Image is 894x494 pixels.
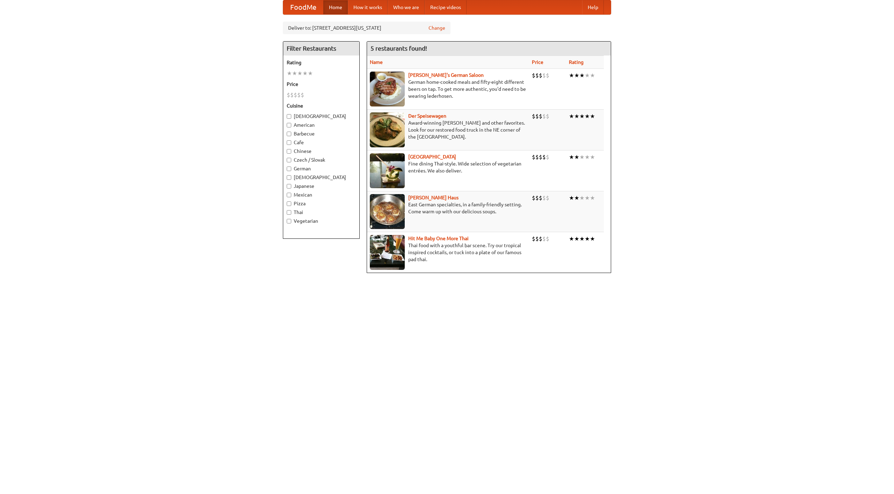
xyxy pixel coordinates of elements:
input: American [287,123,291,127]
a: [GEOGRAPHIC_DATA] [408,154,456,160]
li: ★ [569,194,574,202]
li: $ [542,235,546,243]
li: $ [535,72,539,79]
input: Vegetarian [287,219,291,223]
li: ★ [590,72,595,79]
p: Fine dining Thai-style. Wide selection of vegetarian entrées. We also deliver. [370,160,526,174]
input: Mexican [287,193,291,197]
li: ★ [308,69,313,77]
a: [PERSON_NAME] Haus [408,195,459,200]
li: $ [535,194,539,202]
input: Chinese [287,149,291,154]
a: Price [532,59,543,65]
label: Thai [287,209,356,216]
img: kohlhaus.jpg [370,194,405,229]
a: FoodMe [283,0,323,14]
li: ★ [574,153,579,161]
li: ★ [585,194,590,202]
li: $ [535,112,539,120]
img: satay.jpg [370,153,405,188]
li: $ [535,153,539,161]
a: How it works [348,0,388,14]
img: esthers.jpg [370,72,405,106]
input: [DEMOGRAPHIC_DATA] [287,114,291,119]
li: $ [297,91,301,99]
li: ★ [585,72,590,79]
p: East German specialties, in a family-friendly setting. Come warm up with our delicious soups. [370,201,526,215]
li: ★ [574,72,579,79]
a: Hit Me Baby One More Thai [408,236,469,241]
li: ★ [579,194,585,202]
li: $ [546,112,549,120]
li: $ [546,72,549,79]
li: ★ [585,235,590,243]
label: Czech / Slovak [287,156,356,163]
li: ★ [569,72,574,79]
label: Japanese [287,183,356,190]
li: ★ [574,235,579,243]
a: Der Speisewagen [408,113,446,119]
input: Japanese [287,184,291,189]
li: $ [532,153,535,161]
label: [DEMOGRAPHIC_DATA] [287,113,356,120]
input: German [287,167,291,171]
li: $ [539,194,542,202]
li: ★ [297,69,302,77]
input: Thai [287,210,291,215]
a: Change [428,24,445,31]
label: [DEMOGRAPHIC_DATA] [287,174,356,181]
li: $ [532,112,535,120]
li: $ [290,91,294,99]
a: Name [370,59,383,65]
li: ★ [574,194,579,202]
li: ★ [579,72,585,79]
p: German home-cooked meals and fifty-eight different beers on tap. To get more authentic, you'd nee... [370,79,526,99]
input: Pizza [287,201,291,206]
li: $ [539,235,542,243]
li: ★ [579,112,585,120]
li: ★ [569,112,574,120]
li: ★ [590,194,595,202]
li: $ [532,235,535,243]
li: ★ [579,153,585,161]
h4: Filter Restaurants [283,42,359,56]
li: $ [301,91,304,99]
li: $ [532,194,535,202]
input: Barbecue [287,132,291,136]
p: Thai food with a youthful bar scene. Try our tropical inspired cocktails, or tuck into a plate of... [370,242,526,263]
li: ★ [292,69,297,77]
li: $ [542,194,546,202]
label: American [287,121,356,128]
a: Recipe videos [425,0,467,14]
li: $ [546,235,549,243]
li: ★ [590,153,595,161]
label: Pizza [287,200,356,207]
div: Deliver to: [STREET_ADDRESS][US_STATE] [283,22,450,34]
li: ★ [590,112,595,120]
a: Home [323,0,348,14]
ng-pluralize: 5 restaurants found! [371,45,427,52]
h5: Cuisine [287,102,356,109]
input: [DEMOGRAPHIC_DATA] [287,175,291,180]
label: Cafe [287,139,356,146]
a: Who we are [388,0,425,14]
li: ★ [579,235,585,243]
li: $ [539,112,542,120]
li: ★ [569,153,574,161]
a: [PERSON_NAME]'s German Saloon [408,72,484,78]
label: Barbecue [287,130,356,137]
li: $ [546,194,549,202]
li: $ [532,72,535,79]
li: $ [546,153,549,161]
li: ★ [585,153,590,161]
a: Help [582,0,604,14]
label: Chinese [287,148,356,155]
li: $ [542,153,546,161]
p: Award-winning [PERSON_NAME] and other favorites. Look for our restored food truck in the NE corne... [370,119,526,140]
li: ★ [590,235,595,243]
li: ★ [287,69,292,77]
input: Cafe [287,140,291,145]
